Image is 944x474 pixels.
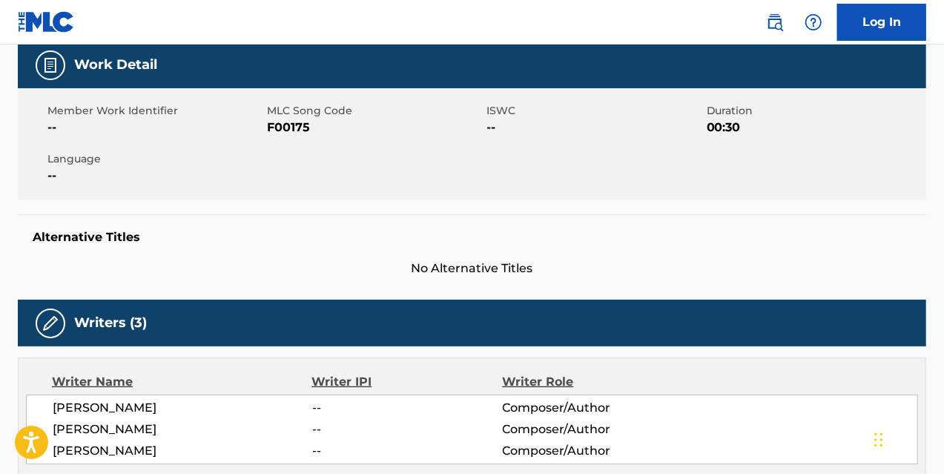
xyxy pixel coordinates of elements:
[707,103,922,119] span: Duration
[707,119,922,136] span: 00:30
[799,7,828,37] div: Help
[267,119,483,136] span: F00175
[502,442,675,460] span: Composer/Author
[33,230,911,245] h5: Alternative Titles
[874,418,883,462] div: Drag
[47,167,263,185] span: --
[502,399,675,417] span: Composer/Author
[805,13,822,31] img: help
[837,4,926,41] a: Log In
[18,260,926,277] span: No Alternative Titles
[502,373,676,391] div: Writer Role
[47,151,263,167] span: Language
[312,421,503,438] span: --
[267,103,483,119] span: MLC Song Code
[487,119,703,136] span: --
[760,7,790,37] a: Public Search
[18,11,75,33] img: MLC Logo
[311,373,502,391] div: Writer IPI
[52,373,311,391] div: Writer Name
[74,315,147,332] h5: Writers (3)
[42,315,59,332] img: Writers
[53,421,312,438] span: [PERSON_NAME]
[47,103,263,119] span: Member Work Identifier
[47,119,263,136] span: --
[53,399,312,417] span: [PERSON_NAME]
[42,56,59,74] img: Work Detail
[502,421,675,438] span: Composer/Author
[312,399,503,417] span: --
[53,442,312,460] span: [PERSON_NAME]
[870,403,944,474] iframe: Chat Widget
[312,442,503,460] span: --
[487,103,703,119] span: ISWC
[766,13,784,31] img: search
[74,56,157,73] h5: Work Detail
